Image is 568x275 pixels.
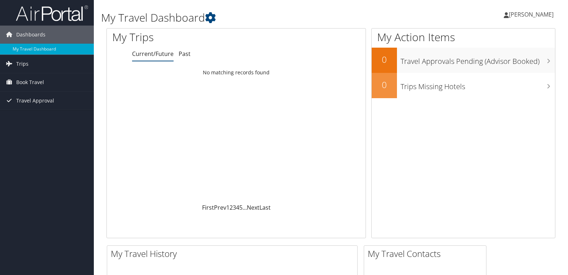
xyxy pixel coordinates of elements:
[16,5,88,22] img: airportal-logo.png
[509,10,554,18] span: [PERSON_NAME]
[372,73,555,98] a: 0Trips Missing Hotels
[112,30,252,45] h1: My Trips
[372,30,555,45] h1: My Action Items
[101,10,407,25] h1: My Travel Dashboard
[372,53,397,66] h2: 0
[16,73,44,91] span: Book Travel
[368,248,486,260] h2: My Travel Contacts
[233,204,236,211] a: 3
[132,50,174,58] a: Current/Future
[107,66,366,79] td: No matching records found
[226,204,230,211] a: 1
[214,204,226,211] a: Prev
[401,53,555,66] h3: Travel Approvals Pending (Advisor Booked)
[239,204,243,211] a: 5
[230,204,233,211] a: 2
[247,204,259,211] a: Next
[179,50,191,58] a: Past
[16,26,45,44] span: Dashboards
[504,4,561,25] a: [PERSON_NAME]
[202,204,214,211] a: First
[111,248,357,260] h2: My Travel History
[401,78,555,92] h3: Trips Missing Hotels
[372,48,555,73] a: 0Travel Approvals Pending (Advisor Booked)
[372,79,397,91] h2: 0
[236,204,239,211] a: 4
[243,204,247,211] span: …
[259,204,271,211] a: Last
[16,55,29,73] span: Trips
[16,92,54,110] span: Travel Approval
